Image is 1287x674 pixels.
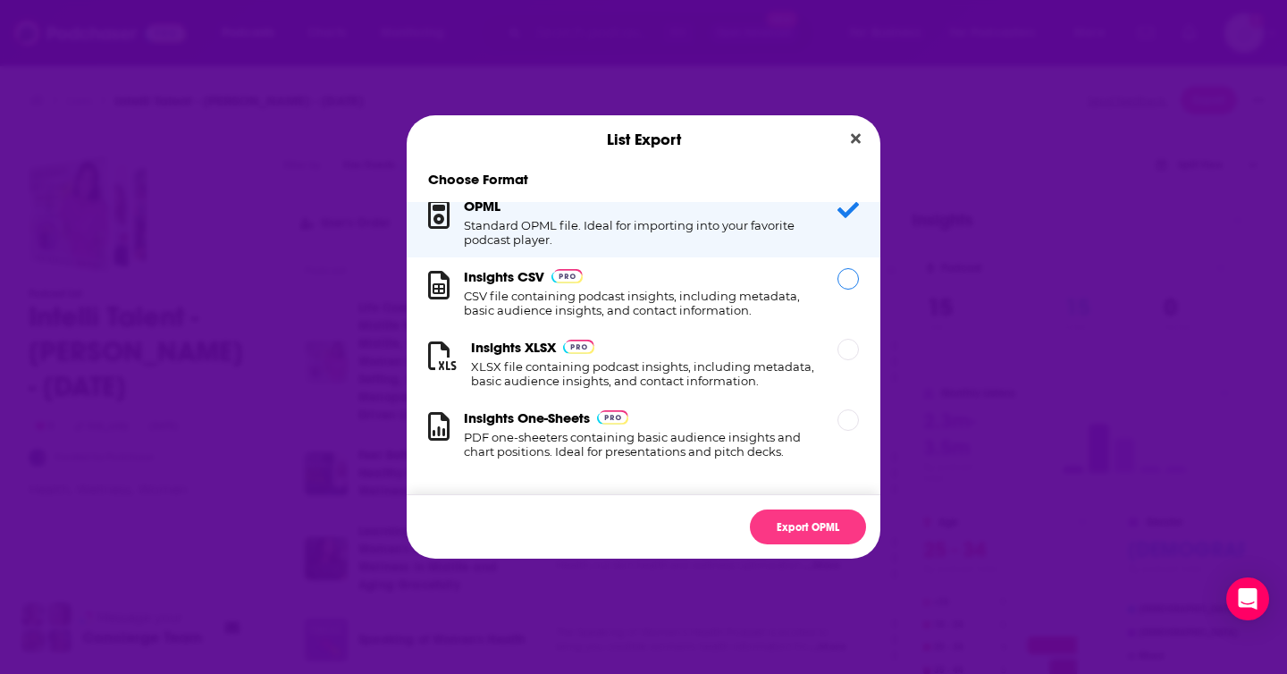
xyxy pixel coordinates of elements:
h1: PDF one-sheeters containing basic audience insights and chart positions. Ideal for presentations ... [464,430,816,459]
button: Close [844,128,868,150]
div: List Export [407,115,880,164]
h3: Insights One-Sheets [464,409,590,426]
div: Open Intercom Messenger [1226,577,1269,620]
img: Podchaser Pro [551,269,583,283]
h1: Standard OPML file. Ideal for importing into your favorite podcast player. [464,218,816,247]
h1: CSV file containing podcast insights, including metadata, basic audience insights, and contact in... [464,289,816,317]
h3: OPML [464,198,500,215]
h3: Insights XLSX [471,339,556,356]
h3: Insights CSV [464,268,544,285]
img: Podchaser Pro [597,410,628,425]
button: Export OPML [750,510,866,544]
h1: Choose Format [407,171,880,188]
h1: XLSX file containing podcast insights, including metadata, basic audience insights, and contact i... [471,359,816,388]
img: Podchaser Pro [563,340,594,354]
